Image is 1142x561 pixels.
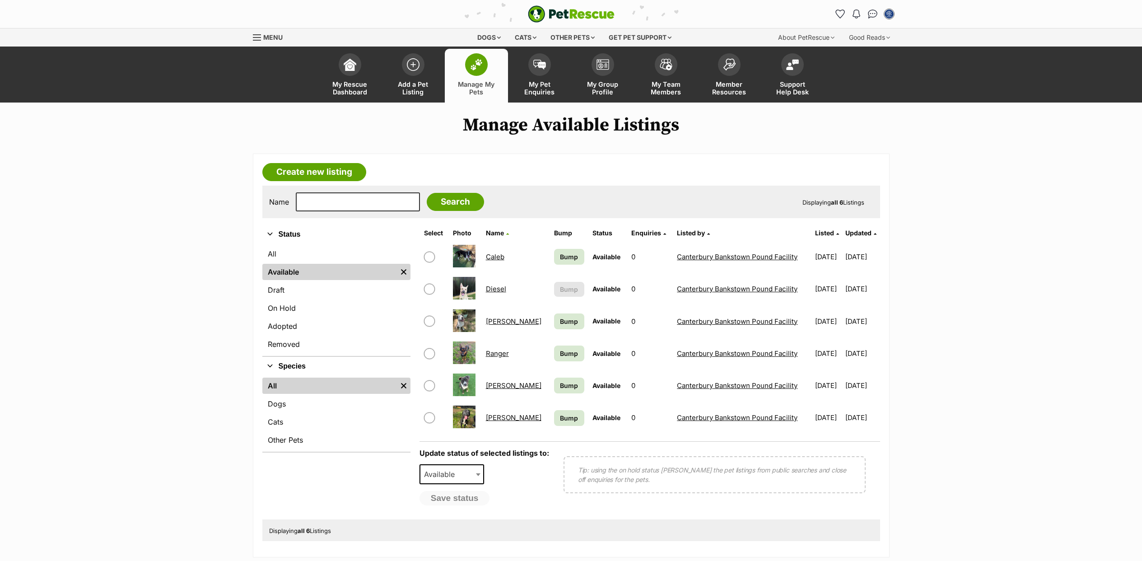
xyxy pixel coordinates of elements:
[486,229,504,237] span: Name
[866,7,880,21] a: Conversations
[262,360,410,372] button: Species
[811,306,845,337] td: [DATE]
[589,226,627,240] th: Status
[519,80,560,96] span: My Pet Enquiries
[471,28,507,47] div: Dogs
[592,317,620,325] span: Available
[631,229,666,237] a: Enquiries
[544,28,601,47] div: Other pets
[486,349,509,358] a: Ranger
[486,317,541,326] a: [PERSON_NAME]
[554,378,585,393] a: Bump
[602,28,678,47] div: Get pet support
[269,198,289,206] label: Name
[677,229,705,237] span: Listed by
[533,60,546,70] img: pet-enquiries-icon-7e3ad2cf08bfb03b45e93fb7055b45f3efa6380592205ae92323e6603595dc1f.svg
[597,59,609,70] img: group-profile-icon-3fa3cf56718a62981997c0bc7e787c4b2cf8bcc04b72c1350f741eb67cf2f40e.svg
[397,264,410,280] a: Remove filter
[420,449,549,458] label: Update status of selected listings to:
[554,410,585,426] a: Bump
[802,199,864,206] span: Displaying Listings
[845,229,876,237] a: Updated
[583,80,623,96] span: My Group Profile
[262,432,410,448] a: Other Pets
[318,49,382,103] a: My Rescue Dashboard
[634,49,698,103] a: My Team Members
[845,241,879,272] td: [DATE]
[262,378,397,394] a: All
[554,346,585,361] a: Bump
[550,226,588,240] th: Bump
[592,382,620,389] span: Available
[508,49,571,103] a: My Pet Enquiries
[677,413,797,422] a: Canterbury Bankstown Pound Facility
[811,338,845,369] td: [DATE]
[445,49,508,103] a: Manage My Pets
[262,396,410,412] a: Dogs
[723,58,736,70] img: member-resources-icon-8e73f808a243e03378d46382f2149f9095a855e16c252ad45f914b54edf8863c.svg
[397,378,410,394] a: Remove filter
[761,49,824,103] a: Support Help Desk
[262,376,410,452] div: Species
[560,381,578,390] span: Bump
[772,80,813,96] span: Support Help Desk
[628,241,673,272] td: 0
[456,80,497,96] span: Manage My Pets
[677,349,797,358] a: Canterbury Bankstown Pound Facility
[845,273,879,304] td: [DATE]
[420,226,448,240] th: Select
[628,273,673,304] td: 0
[528,5,615,23] img: logo-e224e6f780fb5917bec1dbf3a21bbac754714ae5b6737aabdf751b685950b380.svg
[560,252,578,262] span: Bump
[677,252,797,261] a: Canterbury Bankstown Pound Facility
[262,264,397,280] a: Available
[393,80,433,96] span: Add a Pet Listing
[815,229,839,237] a: Listed
[420,491,490,505] button: Save status
[882,7,896,21] button: My account
[592,253,620,261] span: Available
[420,464,485,484] span: Available
[262,282,410,298] a: Draft
[262,336,410,352] a: Removed
[845,370,879,401] td: [DATE]
[486,229,509,237] a: Name
[420,468,464,481] span: Available
[262,318,410,334] a: Adopted
[853,9,860,19] img: notifications-46538b983faf8c2785f20acdc204bb7945ddae34d4c08c2a6579f10ce5e182be.svg
[628,402,673,433] td: 0
[677,381,797,390] a: Canterbury Bankstown Pound Facility
[845,402,879,433] td: [DATE]
[262,229,410,240] button: Status
[330,80,370,96] span: My Rescue Dashboard
[885,9,894,19] img: Canterbury Bankstown Pound Facility profile pic
[298,527,310,534] strong: all 6
[554,313,585,329] a: Bump
[554,249,585,265] a: Bump
[571,49,634,103] a: My Group Profile
[382,49,445,103] a: Add a Pet Listing
[486,381,541,390] a: [PERSON_NAME]
[592,350,620,357] span: Available
[560,317,578,326] span: Bump
[592,414,620,421] span: Available
[486,252,504,261] a: Caleb
[344,58,356,71] img: dashboard-icon-eb2f2d2d3e046f16d808141f083e7271f6b2e854fb5c12c21221c1fb7104beca.svg
[677,229,710,237] a: Listed by
[262,246,410,262] a: All
[811,402,845,433] td: [DATE]
[811,273,845,304] td: [DATE]
[262,244,410,356] div: Status
[646,80,686,96] span: My Team Members
[578,465,851,484] p: Tip: using the on hold status [PERSON_NAME] the pet listings from public searches and close off e...
[831,199,843,206] strong: all 6
[560,285,578,294] span: Bump
[772,28,841,47] div: About PetRescue
[845,306,879,337] td: [DATE]
[833,7,848,21] a: Favourites
[849,7,864,21] button: Notifications
[560,413,578,423] span: Bump
[845,229,872,237] span: Updated
[508,28,543,47] div: Cats
[631,229,661,237] span: translation missing: en.admin.listings.index.attributes.enquiries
